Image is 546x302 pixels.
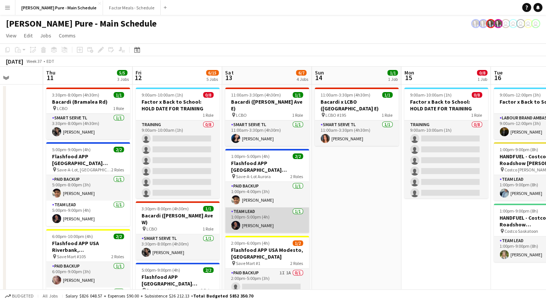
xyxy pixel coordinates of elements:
[136,69,142,76] span: Fri
[315,121,398,146] app-card-role: Smart Serve TL1/111:00am-3:30pm (4h30m)[PERSON_NAME]
[471,112,482,118] span: 1 Role
[500,208,538,214] span: 1:00pm-9:00pm (8h)
[382,112,392,118] span: 1 Role
[501,19,510,28] app-user-avatar: Tifany Scifo
[315,88,398,146] app-job-card: 11:00am-3:30pm (4h30m)1/1Bacardi x LCBO ([GEOGRAPHIC_DATA] E) LCBO #1951 RoleSmart Serve TL1/111:...
[509,19,518,28] app-user-avatar: Tifany Scifo
[57,167,111,173] span: Save-A-Lot, [GEOGRAPHIC_DATA]
[3,31,19,40] a: View
[494,19,503,28] app-user-avatar: Ashleigh Rains
[296,70,306,76] span: 6/7
[225,207,309,233] app-card-role: Team Lead1/11:00pm-5:00pm (4h)[PERSON_NAME]
[113,106,124,111] span: 1 Role
[236,174,271,179] span: Save-A-Lot Aurora
[46,69,55,76] span: Thu
[6,32,16,39] span: View
[296,76,308,82] div: 4 Jobs
[236,260,260,266] span: Save Mart #1
[113,92,124,98] span: 1/1
[231,153,270,159] span: 1:00pm-5:00pm (4h)
[313,73,324,82] span: 14
[292,112,303,118] span: 1 Role
[225,149,309,233] app-job-card: 1:00pm-5:00pm (4h)2/2Flashfood APP [GEOGRAPHIC_DATA] [GEOGRAPHIC_DATA], [GEOGRAPHIC_DATA] Save-A-...
[142,92,183,98] span: 9:00am-10:00am (1h)
[57,106,68,111] span: LCBO
[486,19,495,28] app-user-avatar: Ashleigh Rains
[15,0,103,15] button: [PERSON_NAME] Pure - Main Schedule
[46,153,130,167] h3: Flashfood APP [GEOGRAPHIC_DATA] [GEOGRAPHIC_DATA], [GEOGRAPHIC_DATA]
[492,73,502,82] span: 16
[404,69,414,76] span: Mon
[471,19,480,28] app-user-avatar: Ashleigh Rains
[6,18,157,29] h1: [PERSON_NAME] Pure - Main Schedule
[203,112,213,118] span: 1 Role
[292,153,303,159] span: 2/2
[134,73,142,82] span: 12
[225,182,309,207] app-card-role: Paid Backup1/11:00pm-4:00pm (3h)[PERSON_NAME]
[203,267,213,273] span: 2/2
[224,73,233,82] span: 13
[206,70,219,76] span: 6/15
[403,73,414,82] span: 15
[46,58,54,64] div: EDT
[479,19,488,28] app-user-avatar: Ashleigh Rains
[46,142,130,226] app-job-card: 5:00pm-9:00pm (4h)2/2Flashfood APP [GEOGRAPHIC_DATA] [GEOGRAPHIC_DATA], [GEOGRAPHIC_DATA] Save-A-...
[203,92,213,98] span: 0/8
[225,121,309,146] app-card-role: Smart Serve TL1/111:00am-3:30pm (4h30m)[PERSON_NAME]
[46,88,130,139] app-job-card: 3:30pm-8:00pm (4h30m)1/1Bacardi (Bramalea Rd) LCBO1 RoleSmart Serve TL1/13:30pm-8:00pm (4h30m)[PE...
[236,112,247,118] span: LCBO
[136,234,219,260] app-card-role: Smart Serve TL1/13:30pm-8:00pm (4h30m)[PERSON_NAME]
[404,88,488,198] app-job-card: 9:00am-10:00am (1h)0/8Factor x Back to School: HOLD DATE FOR TRAINING1 RoleTraining0/89:00am-10:0...
[46,201,130,226] app-card-role: Team Lead1/15:00pm-9:00pm (4h)[PERSON_NAME]
[113,147,124,152] span: 2/2
[142,267,180,273] span: 5:00pm-9:00pm (4h)
[225,98,309,112] h3: Bacardi ([PERSON_NAME] Ave E)
[225,160,309,173] h3: Flashfood APP [GEOGRAPHIC_DATA] [GEOGRAPHIC_DATA], [GEOGRAPHIC_DATA]
[404,121,488,222] app-card-role: Training0/89:00am-10:00am (1h)
[203,226,213,232] span: 1 Role
[56,31,79,40] a: Comms
[290,174,303,179] span: 2 Roles
[290,260,303,266] span: 2 Roles
[12,293,34,299] span: Budgeted
[111,254,124,259] span: 2 Roles
[46,98,130,105] h3: Bacardi (Bramalea Rd)
[136,274,219,287] h3: Flashfood APP [GEOGRAPHIC_DATA] [GEOGRAPHIC_DATA], [GEOGRAPHIC_DATA]
[136,98,219,112] h3: Factor x Back to School: HOLD DATE FOR TRAINING
[4,292,35,300] button: Budgeted
[136,88,219,198] div: 9:00am-10:00am (1h)0/8Factor x Back to School: HOLD DATE FOR TRAINING1 RoleTraining0/89:00am-10:0...
[325,112,346,118] span: LCBO #195
[136,201,219,260] div: 3:30pm-8:00pm (4h30m)1/1Bacardi ([PERSON_NAME] Ave W) LCBO1 RoleSmart Serve TL1/13:30pm-8:00pm (4...
[531,19,540,28] app-user-avatar: Tifany Scifo
[388,76,397,82] div: 1 Job
[206,76,218,82] div: 5 Jobs
[52,147,91,152] span: 5:00pm-9:00pm (4h)
[146,287,181,293] span: Save-A-Lot Marlee
[225,247,309,260] h3: Flashfood APP USA Modesto, [GEOGRAPHIC_DATA]
[524,19,533,28] app-user-avatar: Tifany Scifo
[404,98,488,112] h3: Factor x Back to School: HOLD DATE FOR TRAINING
[225,88,309,146] app-job-card: 11:00am-3:30pm (4h30m)1/1Bacardi ([PERSON_NAME] Ave E) LCBO1 RoleSmart Serve TL1/111:00am-3:30pm ...
[142,206,189,211] span: 3:30pm-8:00pm (4h30m)
[146,226,157,232] span: LCBO
[45,73,55,82] span: 11
[201,287,213,293] span: 2 Roles
[59,32,76,39] span: Comms
[24,32,33,39] span: Edit
[41,293,59,299] span: All jobs
[225,69,233,76] span: Sat
[193,293,253,299] span: Total Budgeted $852 350.70
[136,212,219,226] h3: Bacardi ([PERSON_NAME] Ave W)
[46,114,130,139] app-card-role: Smart Serve TL1/13:30pm-8:00pm (4h30m)[PERSON_NAME]
[6,58,23,65] div: [DATE]
[46,262,130,287] app-card-role: Paid Backup1/16:00pm-9:00pm (3h)[PERSON_NAME]
[21,31,36,40] a: Edit
[117,70,127,76] span: 5/5
[500,147,538,152] span: 1:00pm-9:00pm (8h)
[203,206,213,211] span: 1/1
